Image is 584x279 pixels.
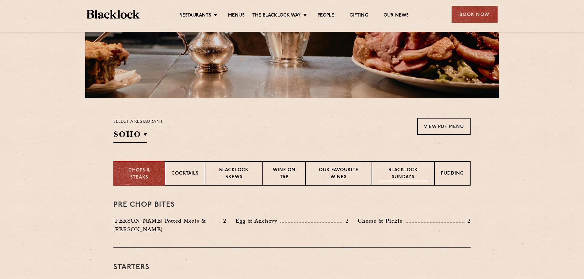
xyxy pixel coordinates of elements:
p: Egg & Anchovy [235,217,280,225]
p: 2 [464,217,471,225]
p: Chops & Steaks [120,167,158,181]
a: People [318,13,334,19]
img: BL_Textured_Logo-footer-cropped.svg [87,10,140,19]
h3: Starters [113,263,471,271]
a: Menus [228,13,245,19]
p: Blacklock Sundays [378,167,428,181]
a: View PDF Menu [417,118,471,135]
p: [PERSON_NAME] Potted Meats & [PERSON_NAME] [113,217,219,234]
h2: SOHO [113,129,147,143]
p: Select a restaurant [113,118,163,126]
div: Book Now [452,6,498,23]
p: Cheese & Pickle [358,217,406,225]
a: Our News [384,13,409,19]
h3: Pre Chop Bites [113,201,471,209]
p: Blacklock Brews [212,167,256,181]
p: Cocktails [171,170,199,178]
a: The Blacklock Way [252,13,301,19]
a: Restaurants [179,13,211,19]
p: Pudding [441,170,464,178]
p: Our favourite wines [312,167,365,181]
p: 2 [342,217,349,225]
p: Wine on Tap [269,167,299,181]
p: 2 [220,217,226,225]
a: Gifting [349,13,368,19]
